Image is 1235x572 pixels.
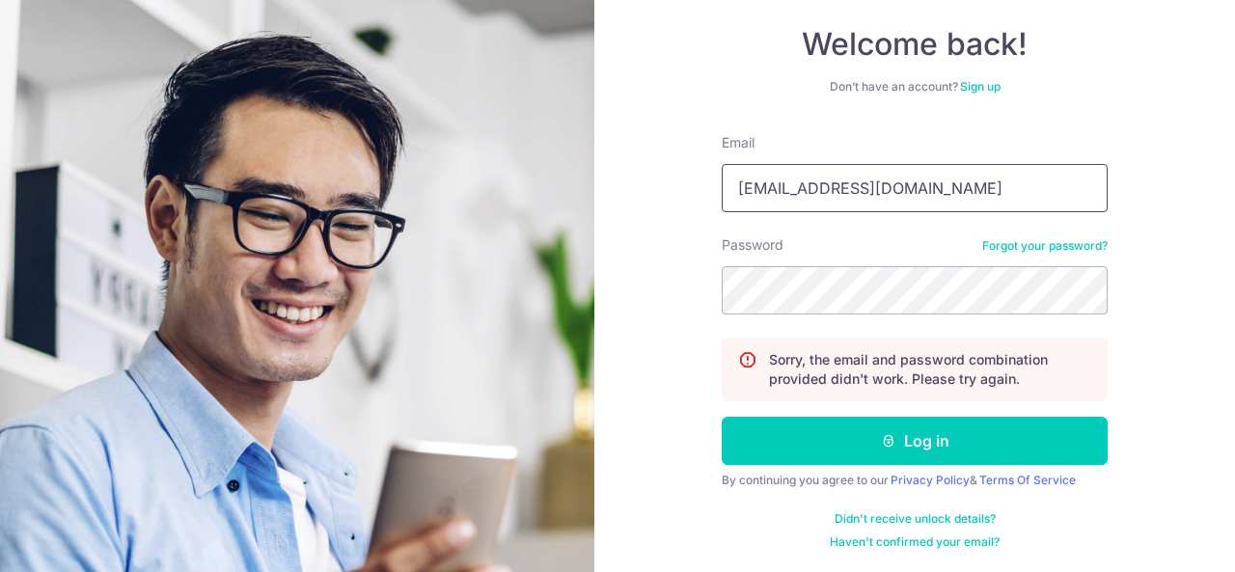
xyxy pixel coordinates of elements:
[979,473,1076,487] a: Terms Of Service
[722,25,1108,64] h4: Welcome back!
[960,79,1001,94] a: Sign up
[722,79,1108,95] div: Don’t have an account?
[722,164,1108,212] input: Enter your Email
[722,133,755,152] label: Email
[722,473,1108,488] div: By continuing you agree to our &
[722,417,1108,465] button: Log in
[769,350,1091,389] p: Sorry, the email and password combination provided didn't work. Please try again.
[982,238,1108,254] a: Forgot your password?
[722,235,783,255] label: Password
[835,511,996,527] a: Didn't receive unlock details?
[891,473,970,487] a: Privacy Policy
[830,534,1000,550] a: Haven't confirmed your email?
